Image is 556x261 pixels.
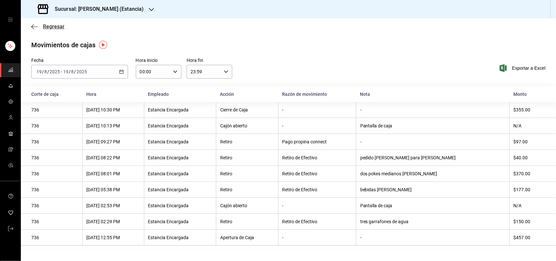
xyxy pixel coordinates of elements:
div: - [282,123,352,128]
button: Regresar [31,23,64,30]
button: open drawer [8,17,13,22]
div: Estancia Encargada [148,187,212,192]
div: Movimientos de cajas [31,40,96,50]
span: - [61,69,62,74]
div: Retiro [220,219,274,224]
th: Empleado [144,86,216,102]
div: Retiro de Efectivo [282,171,352,176]
input: -- [44,69,47,74]
h3: Sucursal: [PERSON_NAME] (Estancia) [50,5,144,13]
div: - [360,139,506,144]
div: Estancia Encargada [148,107,212,112]
div: Pago propina connect [282,139,352,144]
div: Retiro de Efectivo [282,187,352,192]
div: 736 [31,187,78,192]
input: ---- [76,69,87,74]
div: Estancia Encargada [148,171,212,176]
th: Monto [509,86,556,102]
div: Estancia Encargada [148,123,212,128]
div: $40.00 [514,155,546,160]
div: 736 [31,155,78,160]
div: Retiro [220,139,274,144]
div: 736 [31,123,78,128]
div: $355.00 [514,107,546,112]
div: $457.00 [514,235,546,240]
th: Hora [82,86,144,102]
div: Retiro de Efectivo [282,219,352,224]
button: Exportar a Excel [501,64,546,72]
span: Regresar [43,23,64,30]
div: Cajón abierto [220,203,274,208]
label: Fecha [31,58,128,63]
div: 736 [31,203,78,208]
div: - [360,235,506,240]
div: [DATE] 02:29 PM [87,219,140,224]
div: 736 [31,171,78,176]
th: Acción [216,86,278,102]
div: [DATE] 05:38 PM [87,187,140,192]
div: [DATE] 12:55 PM [87,235,140,240]
input: ---- [49,69,60,74]
input: -- [36,69,42,74]
div: - [360,107,506,112]
img: Tooltip marker [99,41,107,49]
div: - [282,235,352,240]
span: / [42,69,44,74]
div: - [282,107,352,112]
div: [DATE] 02:53 PM [87,203,140,208]
div: dos pokes medianos [PERSON_NAME] [360,171,506,176]
div: Cajón abierto [220,123,274,128]
th: Nota [356,86,509,102]
div: Estancia Encargada [148,139,212,144]
div: N/A [514,123,546,128]
label: Hora inicio [136,58,181,63]
div: Estancia Encargada [148,219,212,224]
th: Corte de caja [21,86,82,102]
div: $150.00 [514,219,546,224]
div: Pantalla de caja [360,203,506,208]
div: $97.00 [514,139,546,144]
div: - [282,203,352,208]
span: / [74,69,76,74]
span: / [69,69,71,74]
div: $177.00 [514,187,546,192]
div: Retiro [220,171,274,176]
div: 736 [31,107,78,112]
div: $370.00 [514,171,546,176]
div: Retiro de Efectivo [282,155,352,160]
input: -- [63,69,69,74]
div: [DATE] 09:27 PM [87,139,140,144]
div: [DATE] 08:01 PM [87,171,140,176]
div: Retiro [220,187,274,192]
div: Retiro [220,155,274,160]
div: Cierre de Caja [220,107,274,112]
div: Apertura de Caja [220,235,274,240]
div: 736 [31,219,78,224]
input: -- [71,69,74,74]
div: bebidas [PERSON_NAME] [360,187,506,192]
span: / [47,69,49,74]
label: Hora fin [187,58,232,63]
div: Estancia Encargada [148,155,212,160]
div: 736 [31,139,78,144]
div: Pantalla de caja [360,123,506,128]
div: Estancia Encargada [148,203,212,208]
div: [DATE] 10:13 PM [87,123,140,128]
div: N/A [514,203,546,208]
div: Estancia Encargada [148,235,212,240]
div: tres garrafones de agua [360,219,506,224]
th: Razón de movimiento [278,86,356,102]
div: [DATE] 08:22 PM [87,155,140,160]
div: pedido [PERSON_NAME] para [PERSON_NAME] [360,155,506,160]
div: [DATE] 10:30 PM [87,107,140,112]
div: 736 [31,235,78,240]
